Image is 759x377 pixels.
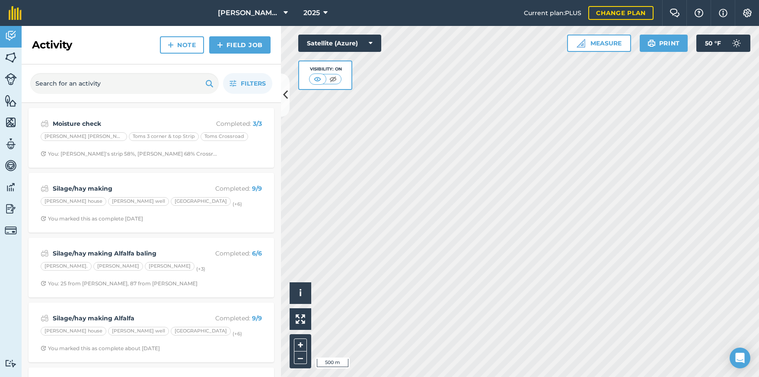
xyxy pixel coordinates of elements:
[129,132,199,141] div: Toms 3 corner & top Strip
[171,327,231,335] div: [GEOGRAPHIC_DATA]
[160,36,204,54] a: Note
[53,184,190,193] strong: Silage/hay making
[567,35,631,52] button: Measure
[9,6,22,20] img: fieldmargin Logo
[108,197,169,206] div: [PERSON_NAME] well
[290,282,311,304] button: i
[193,184,262,193] p: Completed :
[742,9,753,17] img: A cog icon
[5,29,17,42] img: svg+xml;base64,PD94bWwgdmVyc2lvbj0iMS4wIiBlbmNvZGluZz0idXRmLTgiPz4KPCEtLSBHZW5lcmF0b3I6IEFkb2JlIE...
[5,159,17,172] img: svg+xml;base64,PD94bWwgdmVyc2lvbj0iMS4wIiBlbmNvZGluZz0idXRmLTgiPz4KPCEtLSBHZW5lcmF0b3I6IEFkb2JlIE...
[241,79,266,88] span: Filters
[205,78,214,89] img: svg+xml;base64,PHN2ZyB4bWxucz0iaHR0cDovL3d3dy53My5vcmcvMjAwMC9zdmciIHdpZHRoPSIxOSIgaGVpZ2h0PSIyNC...
[145,262,195,271] div: [PERSON_NAME]
[41,132,127,141] div: [PERSON_NAME] [PERSON_NAME]
[93,262,143,271] div: [PERSON_NAME]
[253,120,262,128] strong: 3 / 3
[647,38,656,48] img: svg+xml;base64,PHN2ZyB4bWxucz0iaHR0cDovL3d3dy53My5vcmcvMjAwMC9zdmciIHdpZHRoPSIxOSIgaGVpZ2h0PSIyNC...
[34,243,269,292] a: Silage/hay making Alfalfa balingCompleted: 6/6[PERSON_NAME].[PERSON_NAME][PERSON_NAME](+3)Clock w...
[34,178,269,227] a: Silage/hay makingCompleted: 9/9[PERSON_NAME] house[PERSON_NAME] well[GEOGRAPHIC_DATA](+6)Clock wi...
[5,202,17,215] img: svg+xml;base64,PD94bWwgdmVyc2lvbj0iMS4wIiBlbmNvZGluZz0idXRmLTgiPz4KPCEtLSBHZW5lcmF0b3I6IEFkb2JlIE...
[309,66,342,73] div: Visibility: On
[34,308,269,357] a: Silage/hay making AlfalfaCompleted: 9/9[PERSON_NAME] house[PERSON_NAME] well[GEOGRAPHIC_DATA](+6)...
[41,327,106,335] div: [PERSON_NAME] house
[41,183,49,194] img: svg+xml;base64,PD94bWwgdmVyc2lvbj0iMS4wIiBlbmNvZGluZz0idXRmLTgiPz4KPCEtLSBHZW5lcmF0b3I6IEFkb2JlIE...
[41,345,160,352] div: You marked this as complete about [DATE]
[296,314,305,324] img: Four arrows, one pointing top left, one top right, one bottom right and the last bottom left
[193,119,262,128] p: Completed :
[41,118,49,129] img: svg+xml;base64,PD94bWwgdmVyc2lvbj0iMS4wIiBlbmNvZGluZz0idXRmLTgiPz4KPCEtLSBHZW5lcmF0b3I6IEFkb2JlIE...
[201,132,248,141] div: Toms Crossroad
[670,9,680,17] img: Two speech bubbles overlapping with the left bubble in the forefront
[577,39,585,48] img: Ruler icon
[108,327,169,335] div: [PERSON_NAME] well
[5,359,17,367] img: svg+xml;base64,PD94bWwgdmVyc2lvbj0iMS4wIiBlbmNvZGluZz0idXRmLTgiPz4KPCEtLSBHZW5lcmF0b3I6IEFkb2JlIE...
[41,197,106,206] div: [PERSON_NAME] house
[218,8,280,18] span: [PERSON_NAME] Farms
[640,35,688,52] button: Print
[53,249,190,258] strong: Silage/hay making Alfalfa baling
[719,8,727,18] img: svg+xml;base64,PHN2ZyB4bWxucz0iaHR0cDovL3d3dy53My5vcmcvMjAwMC9zdmciIHdpZHRoPSIxNyIgaGVpZ2h0PSIxNy...
[193,313,262,323] p: Completed :
[294,339,307,351] button: +
[53,119,190,128] strong: Moisture check
[5,137,17,150] img: svg+xml;base64,PD94bWwgdmVyc2lvbj0iMS4wIiBlbmNvZGluZz0idXRmLTgiPz4KPCEtLSBHZW5lcmF0b3I6IEFkb2JlIE...
[588,6,654,20] a: Change plan
[728,35,745,52] img: svg+xml;base64,PD94bWwgdmVyc2lvbj0iMS4wIiBlbmNvZGluZz0idXRmLTgiPz4KPCEtLSBHZW5lcmF0b3I6IEFkb2JlIE...
[5,116,17,129] img: svg+xml;base64,PHN2ZyB4bWxucz0iaHR0cDovL3d3dy53My5vcmcvMjAwMC9zdmciIHdpZHRoPSI1NiIgaGVpZ2h0PSI2MC...
[294,351,307,364] button: –
[5,224,17,236] img: svg+xml;base64,PD94bWwgdmVyc2lvbj0iMS4wIiBlbmNvZGluZz0idXRmLTgiPz4KPCEtLSBHZW5lcmF0b3I6IEFkb2JlIE...
[223,73,272,94] button: Filters
[41,262,92,271] div: [PERSON_NAME].
[53,313,190,323] strong: Silage/hay making Alfalfa
[41,313,49,323] img: svg+xml;base64,PD94bWwgdmVyc2lvbj0iMS4wIiBlbmNvZGluZz0idXRmLTgiPz4KPCEtLSBHZW5lcmF0b3I6IEFkb2JlIE...
[168,40,174,50] img: svg+xml;base64,PHN2ZyB4bWxucz0iaHR0cDovL3d3dy53My5vcmcvMjAwMC9zdmciIHdpZHRoPSIxNCIgaGVpZ2h0PSIyNC...
[34,113,269,163] a: Moisture checkCompleted: 3/3[PERSON_NAME] [PERSON_NAME]Toms 3 corner & top StripToms CrossroadClo...
[171,197,231,206] div: [GEOGRAPHIC_DATA]
[252,249,262,257] strong: 6 / 6
[30,73,219,94] input: Search for an activity
[730,348,750,368] div: Open Intercom Messenger
[193,249,262,258] p: Completed :
[32,38,72,52] h2: Activity
[328,75,338,83] img: svg+xml;base64,PHN2ZyB4bWxucz0iaHR0cDovL3d3dy53My5vcmcvMjAwMC9zdmciIHdpZHRoPSI1MCIgaGVpZ2h0PSI0MC...
[233,331,242,337] small: (+ 6 )
[252,185,262,192] strong: 9 / 9
[233,201,242,207] small: (+ 6 )
[41,151,46,157] img: Clock with arrow pointing clockwise
[705,35,721,52] span: 50 ° F
[41,248,49,259] img: svg+xml;base64,PD94bWwgdmVyc2lvbj0iMS4wIiBlbmNvZGluZz0idXRmLTgiPz4KPCEtLSBHZW5lcmF0b3I6IEFkb2JlIE...
[5,181,17,194] img: svg+xml;base64,PD94bWwgdmVyc2lvbj0iMS4wIiBlbmNvZGluZz0idXRmLTgiPz4KPCEtLSBHZW5lcmF0b3I6IEFkb2JlIE...
[41,216,46,221] img: Clock with arrow pointing clockwise
[696,35,750,52] button: 50 °F
[41,280,198,287] div: You: 25 from [PERSON_NAME], 87 from [PERSON_NAME]
[694,9,704,17] img: A question mark icon
[209,36,271,54] a: Field Job
[5,94,17,107] img: svg+xml;base64,PHN2ZyB4bWxucz0iaHR0cDovL3d3dy53My5vcmcvMjAwMC9zdmciIHdpZHRoPSI1NiIgaGVpZ2h0PSI2MC...
[41,281,46,286] img: Clock with arrow pointing clockwise
[41,345,46,351] img: Clock with arrow pointing clockwise
[41,150,217,157] div: You: [PERSON_NAME]'s strip 58%, [PERSON_NAME] 68% Crossr...
[312,75,323,83] img: svg+xml;base64,PHN2ZyB4bWxucz0iaHR0cDovL3d3dy53My5vcmcvMjAwMC9zdmciIHdpZHRoPSI1MCIgaGVpZ2h0PSI0MC...
[252,314,262,322] strong: 9 / 9
[5,51,17,64] img: svg+xml;base64,PHN2ZyB4bWxucz0iaHR0cDovL3d3dy53My5vcmcvMjAwMC9zdmciIHdpZHRoPSI1NiIgaGVpZ2h0PSI2MC...
[5,73,17,85] img: svg+xml;base64,PD94bWwgdmVyc2lvbj0iMS4wIiBlbmNvZGluZz0idXRmLTgiPz4KPCEtLSBHZW5lcmF0b3I6IEFkb2JlIE...
[298,35,381,52] button: Satellite (Azure)
[217,40,223,50] img: svg+xml;base64,PHN2ZyB4bWxucz0iaHR0cDovL3d3dy53My5vcmcvMjAwMC9zdmciIHdpZHRoPSIxNCIgaGVpZ2h0PSIyNC...
[524,8,581,18] span: Current plan : PLUS
[303,8,320,18] span: 2025
[41,215,143,222] div: You marked this as complete [DATE]
[196,266,205,272] small: (+ 3 )
[299,288,302,298] span: i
